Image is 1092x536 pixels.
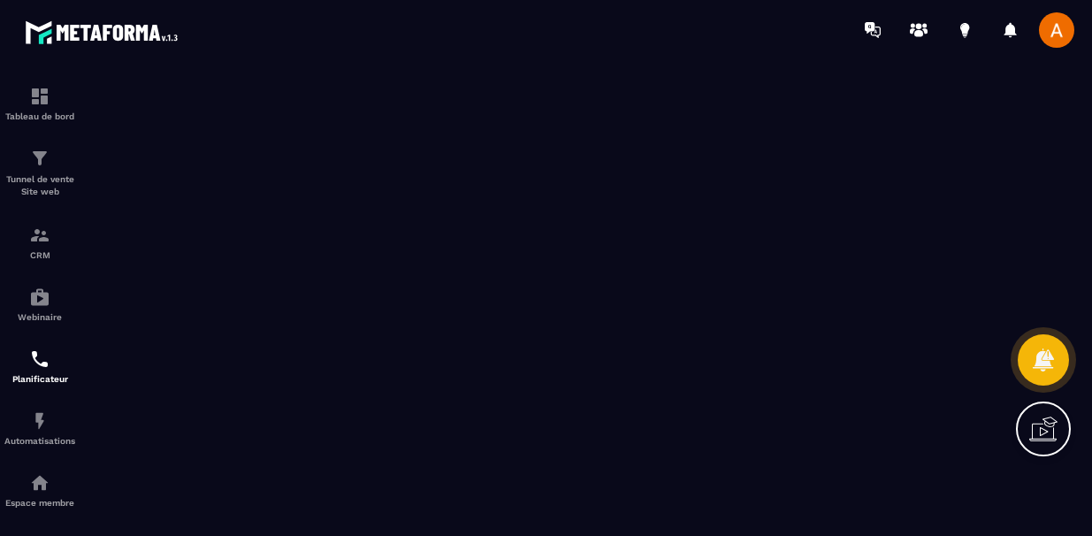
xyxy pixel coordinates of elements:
img: automations [29,287,50,308]
p: CRM [4,250,75,260]
a: formationformationTunnel de vente Site web [4,134,75,211]
a: automationsautomationsWebinaire [4,273,75,335]
img: scheduler [29,348,50,370]
a: formationformationTableau de bord [4,73,75,134]
a: automationsautomationsEspace membre [4,459,75,521]
p: Tableau de bord [4,111,75,121]
img: logo [25,16,184,49]
a: schedulerschedulerPlanificateur [4,335,75,397]
p: Planificateur [4,374,75,384]
p: Espace membre [4,498,75,508]
img: formation [29,148,50,169]
a: formationformationCRM [4,211,75,273]
img: formation [29,225,50,246]
img: automations [29,472,50,494]
img: formation [29,86,50,107]
img: automations [29,410,50,432]
a: automationsautomationsAutomatisations [4,397,75,459]
p: Automatisations [4,436,75,446]
p: Tunnel de vente Site web [4,173,75,198]
p: Webinaire [4,312,75,322]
